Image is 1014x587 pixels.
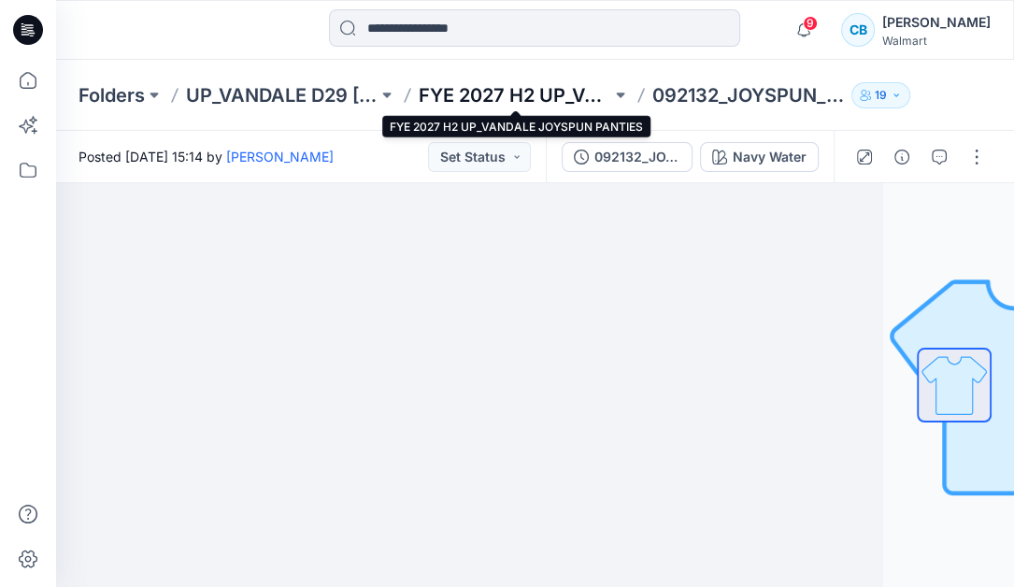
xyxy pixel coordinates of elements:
[733,147,807,167] div: Navy Water
[419,82,610,108] a: FYE 2027 H2 UP_VANDALE JOYSPUN PANTIES
[887,142,917,172] button: Details
[851,82,910,108] button: 19
[700,142,819,172] button: Navy Water
[882,34,991,48] div: Walmart
[919,350,990,421] img: All colorways
[562,142,693,172] button: 092132_JOYSPUN_MICRO LACE HIPSTER
[186,82,378,108] a: UP_VANDALE D29 [DEMOGRAPHIC_DATA] Intimates - Joyspun
[226,149,334,165] a: [PERSON_NAME]
[875,85,887,106] p: 19
[882,11,991,34] div: [PERSON_NAME]
[594,147,680,167] div: 092132_JOYSPUN_MICRO LACE HIPSTER
[652,82,844,108] p: 092132_JOYSPUN_MICRO LACE HIPSTER
[79,147,334,166] span: Posted [DATE] 15:14 by
[803,16,818,31] span: 9
[79,82,145,108] a: Folders
[841,13,875,47] div: CB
